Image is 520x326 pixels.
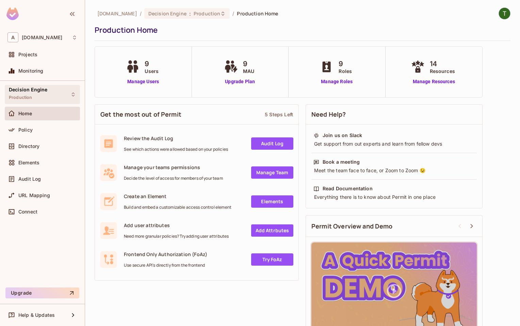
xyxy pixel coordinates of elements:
[7,32,18,42] span: A
[124,164,223,171] span: Manage your teams permissions
[194,10,220,17] span: Production
[124,205,231,210] span: Build and embed a customizable access control element
[18,52,37,57] span: Projects
[148,10,186,17] span: Decision Engine
[18,193,50,198] span: URL Mapping
[323,185,373,192] div: Read Documentation
[5,287,79,298] button: Upgrade
[124,251,207,257] span: Frontend Only Authorization (FoAz)
[311,222,393,231] span: Permit Overview and Demo
[232,10,234,17] li: /
[251,166,293,179] a: Manage Team
[18,111,32,116] span: Home
[499,8,510,19] img: Taha ÇEKEN
[251,137,293,150] a: Audit Log
[9,95,32,100] span: Production
[22,35,62,40] span: Workspace: abclojistik.com
[140,10,142,17] li: /
[124,135,228,142] span: Review the Audit Log
[265,111,293,118] div: 5 Steps Left
[18,68,44,74] span: Monitoring
[318,78,355,85] a: Manage Roles
[18,209,37,214] span: Connect
[18,144,39,149] span: Directory
[189,11,191,16] span: :
[18,160,39,165] span: Elements
[237,10,278,17] span: Production Home
[145,68,159,75] span: Users
[124,193,231,199] span: Create an Element
[251,195,293,208] a: Elements
[323,132,362,139] div: Join us on Slack
[323,159,360,165] div: Book a meeting
[18,312,55,318] span: Help & Updates
[18,176,41,182] span: Audit Log
[409,78,458,85] a: Manage Resources
[243,59,254,69] span: 9
[6,8,19,20] img: SReyMgAAAABJRU5ErkJggg==
[124,234,229,239] span: Need more granular policies? Try adding user attributes
[124,176,223,181] span: Decide the level of access for members of your team
[145,59,159,69] span: 9
[9,87,47,92] span: Decision Engine
[124,222,229,228] span: Add user attributes
[124,147,228,152] span: See which actions were allowed based on your policies
[223,78,258,85] a: Upgrade Plan
[18,127,33,133] span: Policy
[124,78,162,85] a: Manage Users
[313,194,475,201] div: Everything there is to know about Permit in one place
[430,59,455,69] span: 14
[251,224,293,237] a: Add Attrbutes
[339,68,352,75] span: Roles
[100,110,181,119] span: Get the most out of Permit
[124,263,207,268] span: Use secure API's directly from the frontend
[313,140,475,147] div: Get support from out experts and learn from fellow devs
[243,68,254,75] span: MAU
[95,25,507,35] div: Production Home
[251,253,293,266] a: Try FoAz
[313,167,475,174] div: Meet the team face to face, or Zoom to Zoom 😉
[430,68,455,75] span: Resources
[311,110,346,119] span: Need Help?
[339,59,352,69] span: 9
[97,10,137,17] span: the active workspace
